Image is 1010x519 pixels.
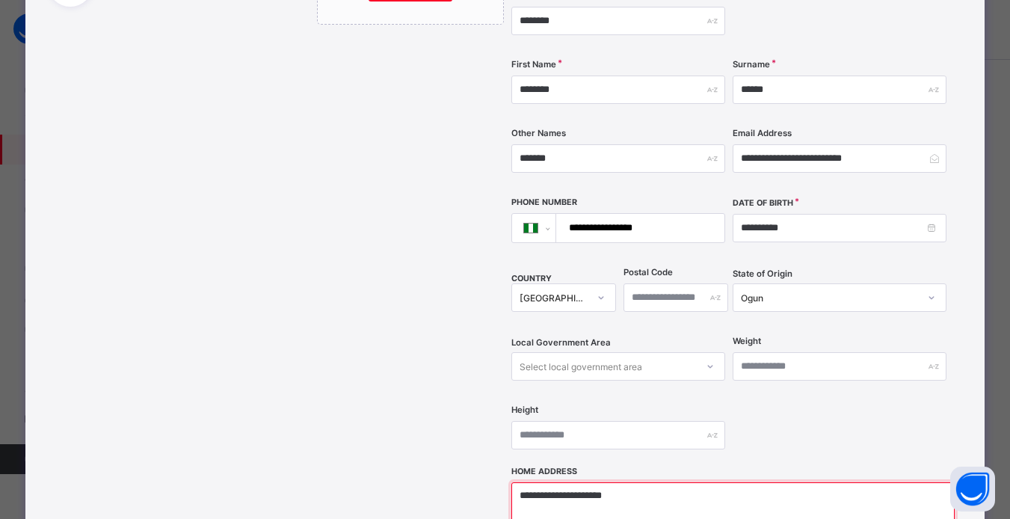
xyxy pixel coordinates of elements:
[733,198,793,208] label: Date of Birth
[733,336,761,346] label: Weight
[623,267,673,277] label: Postal Code
[733,268,792,279] span: State of Origin
[511,405,538,415] label: Height
[511,128,566,138] label: Other Names
[520,352,642,381] div: Select local government area
[741,292,919,304] div: Ogun
[733,59,770,70] label: Surname
[511,274,552,283] span: COUNTRY
[950,467,995,512] button: Open asap
[511,197,577,207] label: Phone Number
[520,292,588,304] div: [GEOGRAPHIC_DATA]
[511,337,611,348] span: Local Government Area
[511,59,556,70] label: First Name
[733,128,792,138] label: Email Address
[511,467,577,476] label: Home Address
